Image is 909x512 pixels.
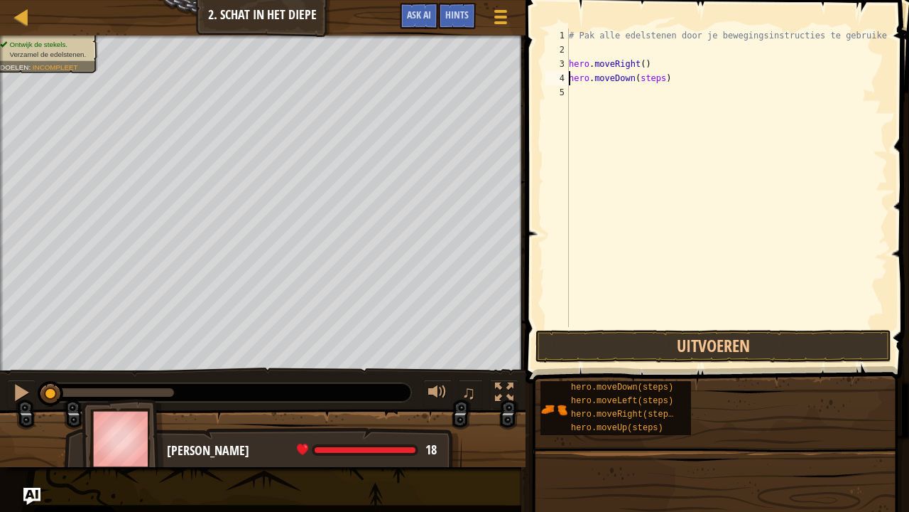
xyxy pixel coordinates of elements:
span: hero.moveLeft(steps) [571,396,673,406]
button: Schakel naar volledig scherm [490,380,518,409]
span: Verzamel de edelstenen. [9,50,86,58]
button: Geef spelmenu weer [483,3,518,36]
div: 2 [545,43,569,57]
span: : [28,63,32,71]
span: Ontwijk de stekels. [9,41,67,48]
span: ♫ [462,382,476,403]
span: Ask AI [407,8,431,21]
button: Volume aanpassen [423,380,452,409]
div: health: 18 / 18 [297,444,437,457]
span: hero.moveUp(steps) [571,423,663,433]
img: portrait.png [540,396,567,423]
span: hero.moveRight(steps) [571,410,678,420]
button: Ask AI [400,3,438,29]
button: Uitvoeren [535,330,891,363]
div: 1 [545,28,569,43]
span: hero.moveDown(steps) [571,383,673,393]
div: 3 [545,57,569,71]
button: ♫ [459,380,483,409]
div: 5 [545,85,569,100]
span: 18 [425,441,437,459]
button: Ctrl + P: Pause [7,380,36,409]
button: Ask AI [23,488,40,505]
img: thang_avatar_frame.png [82,399,164,478]
div: 4 [545,71,569,85]
span: Incompleet [33,63,78,71]
span: Hints [445,8,469,21]
div: [PERSON_NAME] [167,442,447,460]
